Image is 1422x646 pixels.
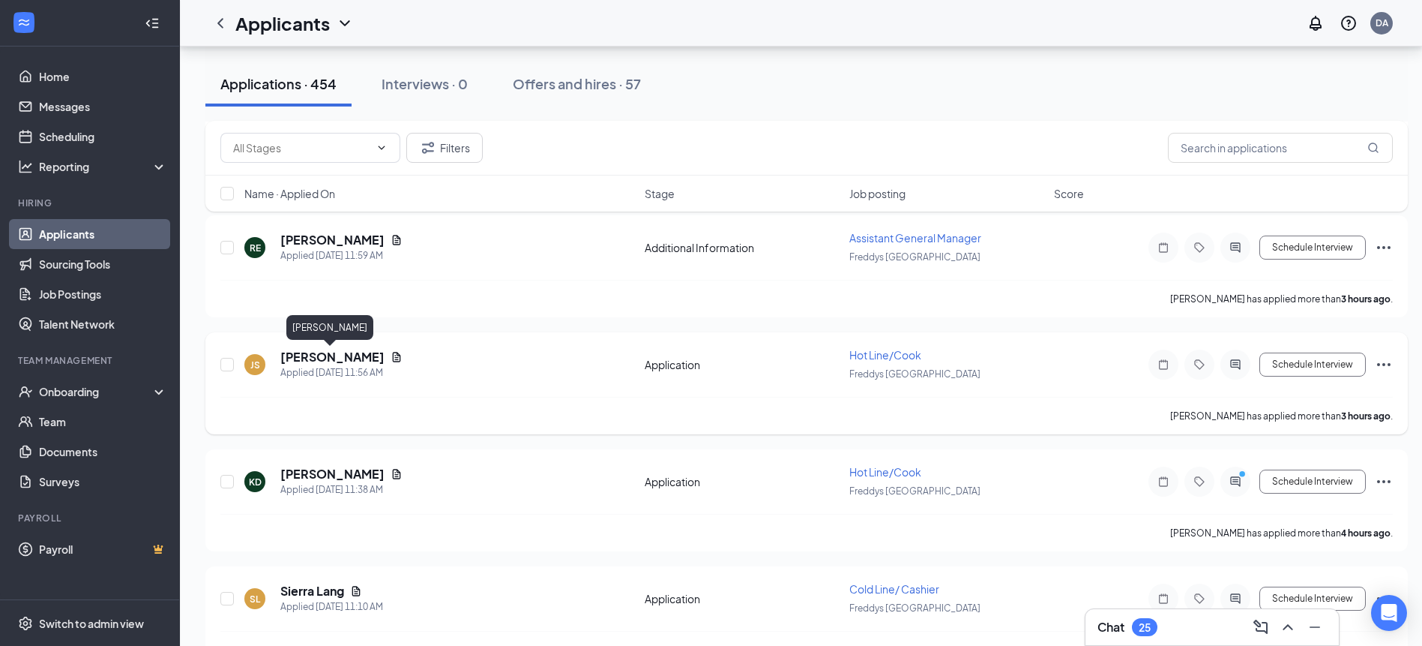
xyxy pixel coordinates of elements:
[280,365,403,380] div: Applied [DATE] 11:56 AM
[1154,242,1172,254] svg: Note
[1341,527,1391,539] b: 4 hours ago
[39,407,167,437] a: Team
[39,467,167,497] a: Surveys
[1097,619,1124,635] h3: Chat
[376,142,388,154] svg: ChevronDown
[1371,595,1407,631] div: Open Intercom Messenger
[286,315,373,340] div: [PERSON_NAME]
[280,599,383,614] div: Applied [DATE] 11:10 AM
[1276,615,1300,639] button: ChevronUp
[39,92,167,122] a: Messages
[1375,239,1393,257] svg: Ellipses
[250,593,260,605] div: SL
[39,309,167,339] a: Talent Network
[39,159,168,174] div: Reporting
[1375,356,1393,374] svg: Ellipses
[391,351,403,363] svg: Document
[145,16,160,31] svg: Collapse
[39,437,167,467] a: Documents
[849,348,921,362] span: Hot Line/Cook
[39,122,167,152] a: Scheduling
[1249,615,1273,639] button: ComposeMessage
[280,349,385,365] h5: [PERSON_NAME]
[280,232,385,248] h5: [PERSON_NAME]
[1190,476,1208,488] svg: Tag
[849,582,939,596] span: Cold Line/ Cashier
[233,140,370,156] input: All Stages
[513,74,641,93] div: Offers and hires · 57
[1190,242,1208,254] svg: Tag
[211,14,229,32] svg: ChevronLeft
[18,159,33,174] svg: Analysis
[645,357,840,372] div: Application
[39,616,144,631] div: Switch to admin view
[249,476,262,488] div: KD
[1235,470,1253,482] svg: PrimaryDot
[280,248,403,263] div: Applied [DATE] 11:59 AM
[280,482,403,497] div: Applied [DATE] 11:38 AM
[645,240,840,255] div: Additional Information
[1307,14,1325,32] svg: Notifications
[1340,14,1358,32] svg: QuestionInfo
[280,466,385,482] h5: [PERSON_NAME]
[1139,621,1151,634] div: 25
[1341,410,1391,422] b: 3 hours ago
[849,465,921,479] span: Hot Line/Cook
[244,186,335,201] span: Name · Applied On
[1303,615,1327,639] button: Minimize
[39,279,167,309] a: Job Postings
[16,15,31,30] svg: WorkstreamLogo
[849,602,980,614] span: Freddys [GEOGRAPHIC_DATA]
[39,62,167,92] a: Home
[18,354,164,367] div: Team Management
[1054,186,1084,201] span: Score
[1259,587,1366,611] button: Schedule Interview
[1154,476,1172,488] svg: Note
[18,512,164,524] div: Payroll
[39,249,167,279] a: Sourcing Tools
[1168,133,1393,163] input: Search in applications
[1252,618,1270,636] svg: ComposeMessage
[1170,293,1393,305] p: [PERSON_NAME] has applied more than .
[39,384,154,399] div: Onboarding
[1190,359,1208,371] svg: Tag
[419,139,437,157] svg: Filter
[849,186,906,201] span: Job posting
[336,14,354,32] svg: ChevronDown
[1376,17,1388,29] div: DA
[1226,593,1244,605] svg: ActiveChat
[645,186,675,201] span: Stage
[1154,359,1172,371] svg: Note
[1279,618,1297,636] svg: ChevronUp
[849,231,981,245] span: Assistant General Manager
[406,133,483,163] button: Filter Filters
[1226,359,1244,371] svg: ActiveChat
[849,368,980,380] span: Freddys [GEOGRAPHIC_DATA]
[18,616,33,631] svg: Settings
[1306,618,1324,636] svg: Minimize
[250,359,260,371] div: JS
[250,242,261,254] div: RE
[1375,590,1393,608] svg: Ellipses
[220,74,337,93] div: Applications · 454
[1154,593,1172,605] svg: Note
[1190,593,1208,605] svg: Tag
[645,474,840,489] div: Application
[1375,473,1393,491] svg: Ellipses
[235,11,330,36] h1: Applicants
[39,534,167,564] a: PayrollCrown
[382,74,468,93] div: Interviews · 0
[1170,410,1393,422] p: [PERSON_NAME] has applied more than .
[1259,470,1366,494] button: Schedule Interview
[1367,142,1379,154] svg: MagnifyingGlass
[18,197,164,209] div: Hiring
[1341,293,1391,305] b: 3 hours ago
[849,485,980,497] span: Freddys [GEOGRAPHIC_DATA]
[350,585,362,597] svg: Document
[645,591,840,606] div: Application
[391,234,403,246] svg: Document
[391,468,403,480] svg: Document
[1226,476,1244,488] svg: ActiveChat
[1259,236,1366,260] button: Schedule Interview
